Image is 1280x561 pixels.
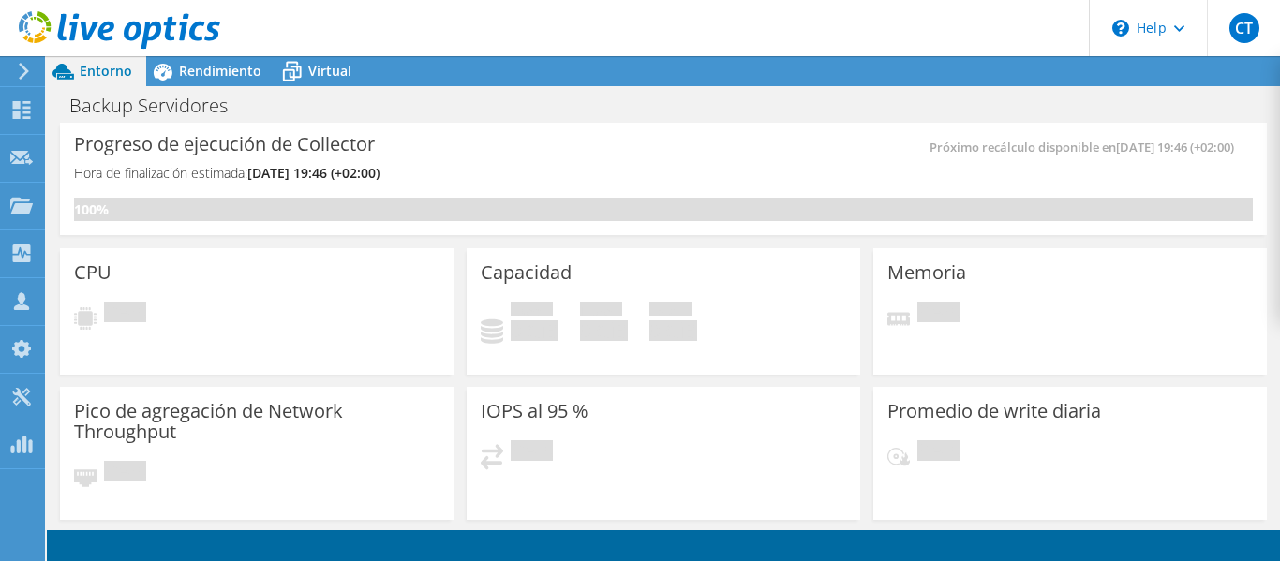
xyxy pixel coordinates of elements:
span: Pendiente [104,461,146,486]
h3: IOPS al 95 % [481,401,588,421]
span: Próximo recálculo disponible en [930,139,1243,155]
h3: Memoria [887,262,966,283]
svg: \n [1112,20,1129,37]
span: Pendiente [917,302,960,327]
span: Pendiente [104,302,146,327]
h4: 0 GiB [649,320,697,341]
span: Virtual [308,62,351,80]
span: [DATE] 19:46 (+02:00) [1116,139,1234,155]
span: Used [511,302,553,320]
h1: Backup Servidores [61,96,257,116]
span: Pendiente [917,440,960,465]
h4: 0 GiB [580,320,628,341]
span: Libre [580,302,622,320]
h3: Pico de agregación de Network Throughput [74,401,439,442]
span: Pendiente [511,440,553,465]
h3: CPU [74,262,112,283]
h4: 0 GiB [511,320,558,341]
h3: Capacidad [481,262,572,283]
span: [DATE] 19:46 (+02:00) [247,164,380,182]
span: CT [1229,13,1259,43]
span: Rendimiento [179,62,261,80]
span: Entorno [80,62,132,80]
h4: Hora de finalización estimada: [74,163,380,184]
span: Total [649,302,692,320]
h3: Promedio de write diaria [887,401,1101,421]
